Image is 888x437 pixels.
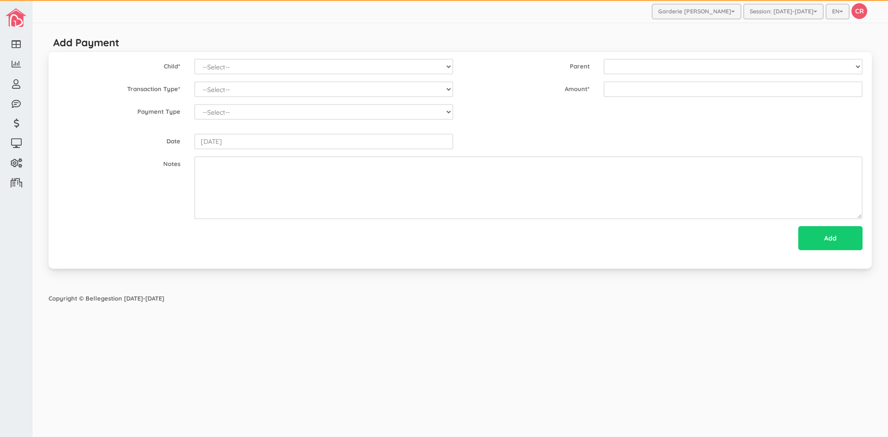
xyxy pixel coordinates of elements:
label: Amount [460,81,597,93]
label: Notes [51,156,187,168]
label: Transaction Type [51,81,187,93]
strong: Copyright © Bellegestion [DATE]-[DATE] [49,295,164,302]
h5: Add Payment [53,37,119,48]
input: Add [798,226,863,250]
label: Date [51,134,187,146]
img: image [6,8,26,27]
label: Parent [460,59,597,71]
label: Child [51,59,187,71]
iframe: chat widget [849,400,879,428]
label: Payment Type [51,104,187,116]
